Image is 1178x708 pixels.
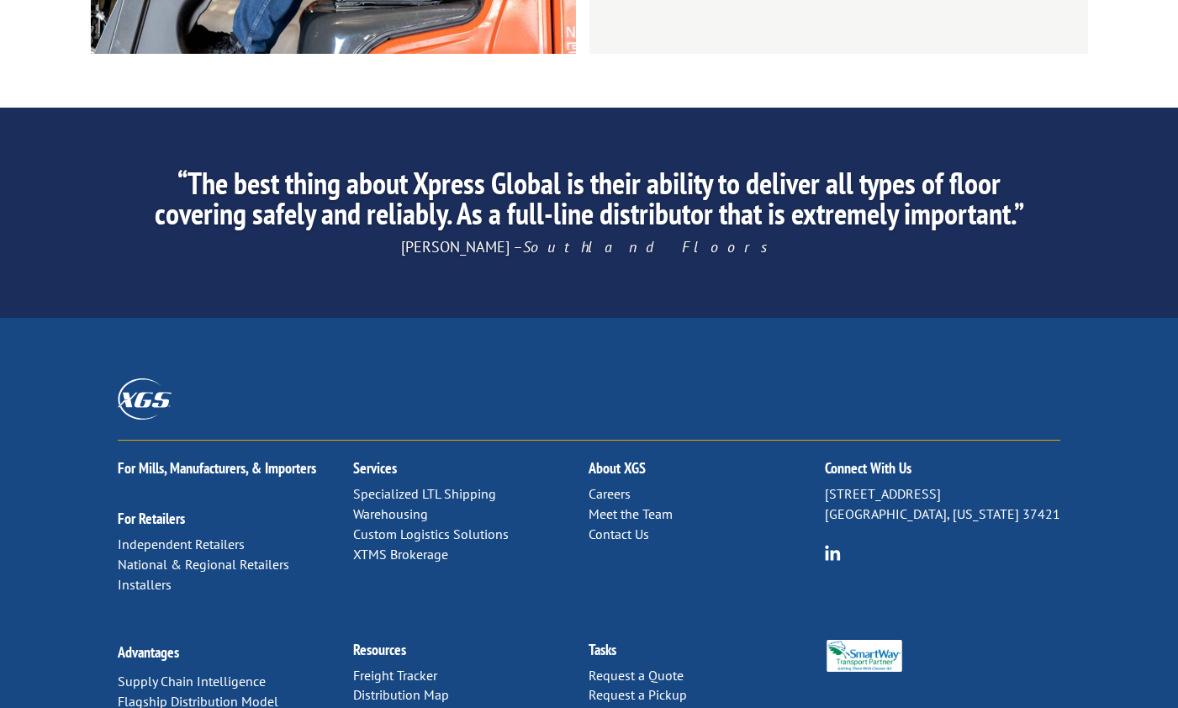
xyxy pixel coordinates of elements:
a: About XGS [589,458,646,478]
a: XTMS Brokerage [353,546,448,563]
h2: Connect With Us [825,461,1060,484]
p: [STREET_ADDRESS] [GEOGRAPHIC_DATA], [US_STATE] 37421 [825,484,1060,525]
h2: Tasks [589,642,824,666]
a: Careers [589,485,631,502]
a: National & Regional Retailers [118,556,289,573]
a: Services [353,458,397,478]
a: Warehousing [353,505,428,522]
span: [PERSON_NAME] – [401,237,778,256]
a: Freight Tracker [353,667,437,684]
a: Specialized LTL Shipping [353,485,496,502]
a: Installers [118,576,172,593]
a: Supply Chain Intelligence [118,673,266,690]
em: Southland Floors [523,237,778,256]
img: group-6 [825,545,841,561]
img: Smartway_Logo [825,640,904,672]
h2: “The best thing about Xpress Global is their ability to deliver all types of floor covering safel... [154,168,1025,237]
img: XGS_Logos_ALL_2024_All_White [118,378,172,420]
a: Resources [353,640,406,659]
a: For Mills, Manufacturers, & Importers [118,458,316,478]
a: Custom Logistics Solutions [353,526,509,542]
a: Independent Retailers [118,536,245,552]
a: Contact Us [589,526,649,542]
a: Advantages [118,642,179,662]
a: Meet the Team [589,505,673,522]
a: Request a Pickup [589,686,687,703]
a: For Retailers [118,509,185,528]
a: Distribution Map [353,686,449,703]
a: Request a Quote [589,667,684,684]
